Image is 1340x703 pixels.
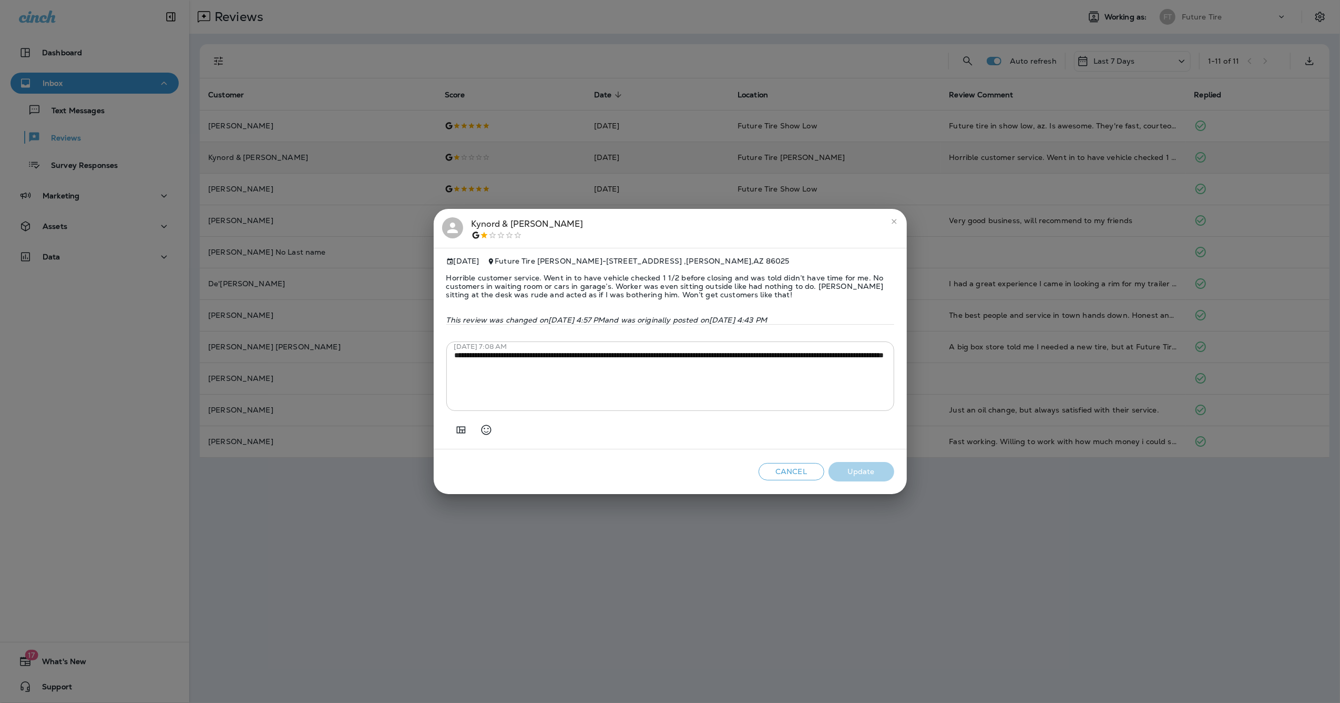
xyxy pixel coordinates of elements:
button: close [886,213,903,230]
span: [DATE] [446,257,479,266]
button: Add in a premade template [451,419,472,440]
button: Select an emoji [476,419,497,440]
span: Horrible customer service. Went in to have vehicle checked 1 1/2 before closing and was told didn... [446,265,894,307]
div: Kynord & [PERSON_NAME] [472,217,584,239]
p: This review was changed on [DATE] 4:57 PM [446,316,894,324]
button: Cancel [759,463,824,480]
span: and was originally posted on [DATE] 4:43 PM [605,315,767,325]
span: Future Tire [PERSON_NAME] - [STREET_ADDRESS] , [PERSON_NAME] , AZ 86025 [495,256,789,266]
